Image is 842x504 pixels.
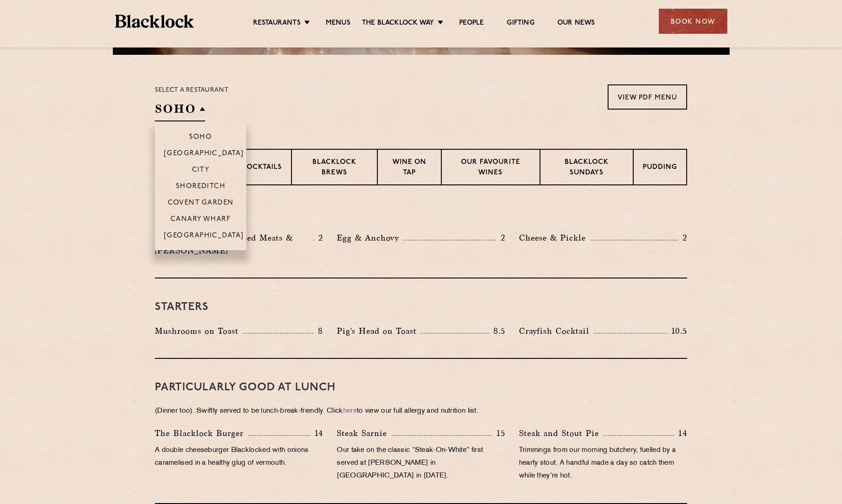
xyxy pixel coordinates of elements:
[168,199,234,208] p: Covent Garden
[155,325,243,337] p: Mushrooms on Toast
[337,325,421,337] p: Pig's Head on Toast
[155,101,205,121] h2: SOHO
[451,157,530,179] p: Our favourite wines
[643,163,677,174] p: Pudding
[496,232,505,244] p: 2
[313,325,323,337] p: 8
[337,427,392,440] p: Steak Sarnie
[155,301,687,313] h3: Starters
[164,232,244,241] p: [GEOGRAPHIC_DATA]
[310,427,323,439] p: 14
[507,19,534,29] a: Gifting
[155,444,323,470] p: A double cheeseburger Blacklocked with onions caramelised in a healthy glug of vermouth.
[192,166,210,175] p: City
[343,408,357,415] a: here
[176,183,226,192] p: Shoreditch
[608,84,687,110] a: View PDF Menu
[326,19,350,29] a: Menus
[164,150,244,159] p: [GEOGRAPHIC_DATA]
[674,427,687,439] p: 14
[337,444,505,483] p: Our take on the classic “Steak-On-White” first served at [PERSON_NAME] in [GEOGRAPHIC_DATA] in [D...
[519,444,687,483] p: Trimmings from our morning butchery, fuelled by a hearty stout. A handful made a day so catch the...
[459,19,484,29] a: People
[155,405,687,418] p: (Dinner too). Swiftly served to be lunch-break-friendly. Click to view our full allergy and nutri...
[155,382,687,394] h3: PARTICULARLY GOOD AT LUNCH
[659,9,727,34] div: Book Now
[557,19,595,29] a: Our News
[115,15,194,28] img: BL_Textured_Logo-footer-cropped.svg
[489,325,505,337] p: 8.5
[550,157,624,179] p: Blacklock Sundays
[241,163,282,174] p: Cocktails
[189,133,212,142] p: Soho
[678,232,687,244] p: 2
[519,427,604,440] p: Steak and Stout Pie
[155,84,228,96] p: Select a restaurant
[155,208,687,220] h3: Pre Chop Bites
[387,157,432,179] p: Wine on Tap
[155,427,248,440] p: The Blacklock Burger
[170,215,231,225] p: Canary Wharf
[253,19,301,29] a: Restaurants
[337,231,403,244] p: Egg & Anchovy
[519,231,590,244] p: Cheese & Pickle
[492,427,505,439] p: 15
[314,232,323,244] p: 2
[301,157,368,179] p: Blacklock Brews
[667,325,687,337] p: 10.5
[362,19,434,29] a: The Blacklock Way
[519,325,594,337] p: Crayfish Cocktail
